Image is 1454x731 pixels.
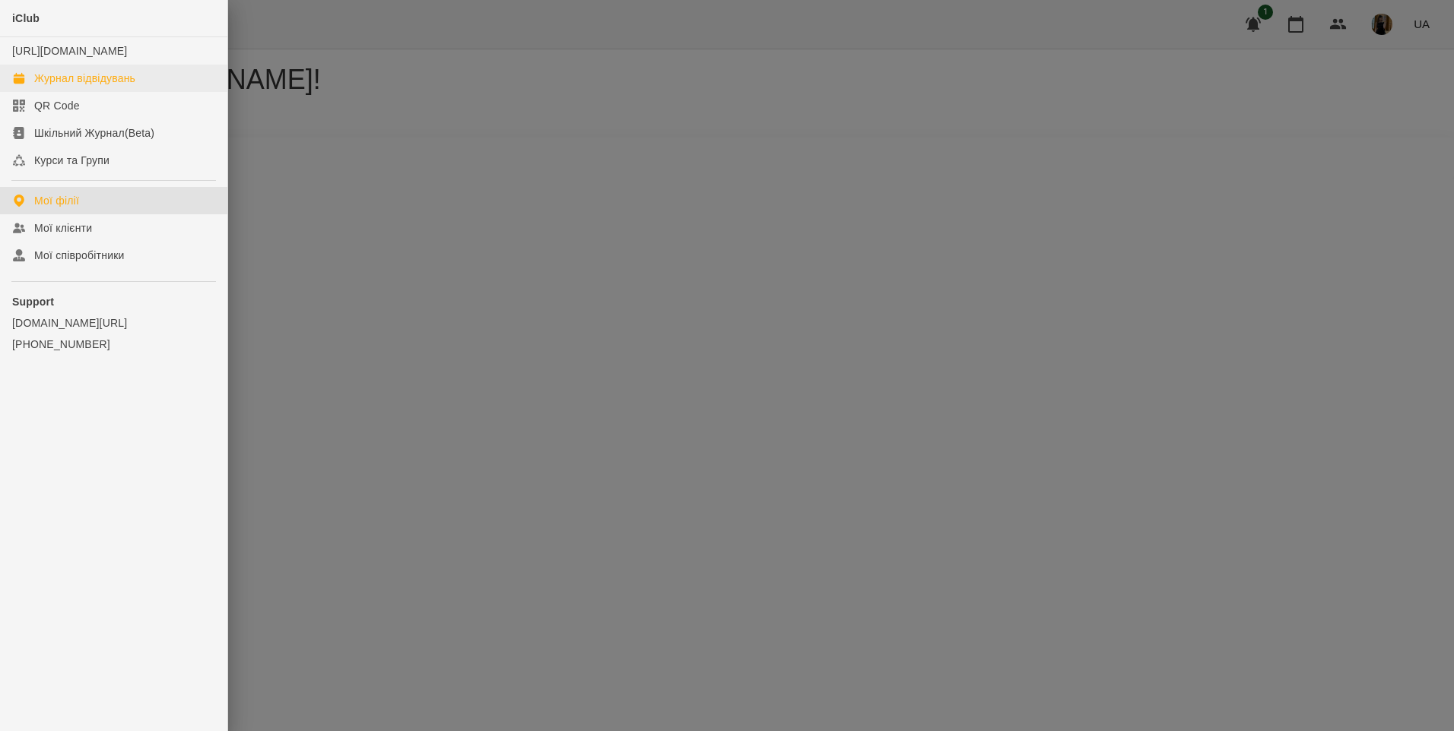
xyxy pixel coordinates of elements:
div: Шкільний Журнал(Beta) [34,125,154,141]
span: iClub [12,12,40,24]
div: Мої філії [34,193,79,208]
div: Курси та Групи [34,153,110,168]
div: Журнал відвідувань [34,71,135,86]
div: Мої клієнти [34,220,92,236]
a: [DOMAIN_NAME][URL] [12,315,215,331]
div: QR Code [34,98,80,113]
div: Мої співробітники [34,248,125,263]
a: [URL][DOMAIN_NAME] [12,45,127,57]
p: Support [12,294,215,309]
a: [PHONE_NUMBER] [12,337,215,352]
